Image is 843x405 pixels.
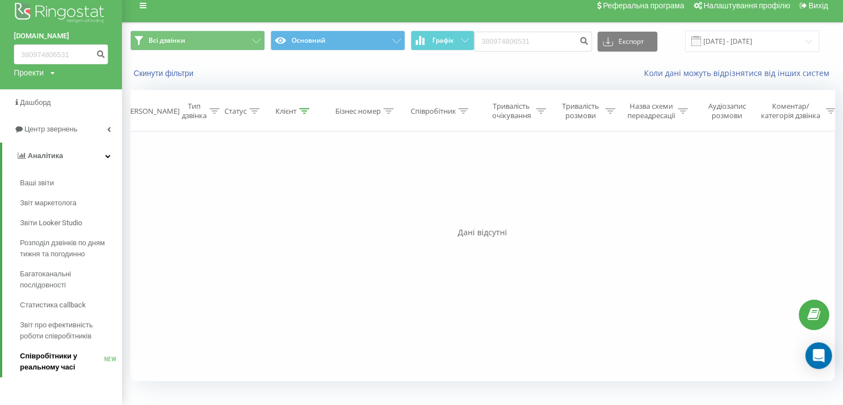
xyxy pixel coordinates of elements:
[627,102,675,120] div: Назва схеми переадресації
[224,107,247,116] div: Статус
[644,68,835,78] a: Коли дані можуть відрізнятися вiд інших систем
[20,315,122,346] a: Звіт про ефективність роботи співробітників
[474,32,592,52] input: Пошук за номером
[410,107,456,116] div: Співробітник
[124,107,180,116] div: [PERSON_NAME]
[20,233,122,264] a: Розподіл дзвінків по дням тижня та погодинно
[14,31,108,42] a: [DOMAIN_NAME]
[597,32,657,52] button: Експорт
[805,342,832,369] div: Open Intercom Messenger
[20,98,51,107] span: Дашборд
[20,237,116,260] span: Розподіл дзвінків по дням тижня та погодинно
[2,143,122,169] a: Аналiтика
[489,102,533,120] div: Тривалість очікування
[130,68,199,78] button: Скинути фільтри
[14,44,108,64] input: Пошук за номером
[20,173,122,193] a: Ваші звіти
[20,320,116,342] span: Звіт про ефективність роботи співробітників
[20,264,122,295] a: Багатоканальні послідовності
[20,217,82,229] span: Звіти Looker Studio
[432,37,454,44] span: Графік
[20,178,54,189] span: Ваші звіти
[130,31,265,50] button: Всі дзвінки
[270,31,405,50] button: Основний
[809,1,828,10] span: Вихід
[24,125,78,133] span: Центр звернень
[149,36,185,45] span: Всі дзвінки
[28,151,63,160] span: Аналiтика
[20,351,104,373] span: Співробітники у реальному часі
[700,102,754,120] div: Аудіозапис розмови
[20,346,122,377] a: Співробітники у реальному часіNEW
[703,1,790,10] span: Налаштування профілю
[559,102,602,120] div: Тривалість розмови
[14,67,44,78] div: Проекти
[182,102,207,120] div: Тип дзвінка
[411,31,474,50] button: Графік
[603,1,684,10] span: Реферальна програма
[20,198,76,209] span: Звіт маркетолога
[758,102,823,120] div: Коментар/категорія дзвінка
[20,295,122,315] a: Статистика callback
[20,269,116,291] span: Багатоканальні послідовності
[275,107,297,116] div: Клієнт
[335,107,381,116] div: Бізнес номер
[130,227,835,238] div: Дані відсутні
[20,300,86,311] span: Статистика callback
[20,193,122,213] a: Звіт маркетолога
[20,213,122,233] a: Звіти Looker Studio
